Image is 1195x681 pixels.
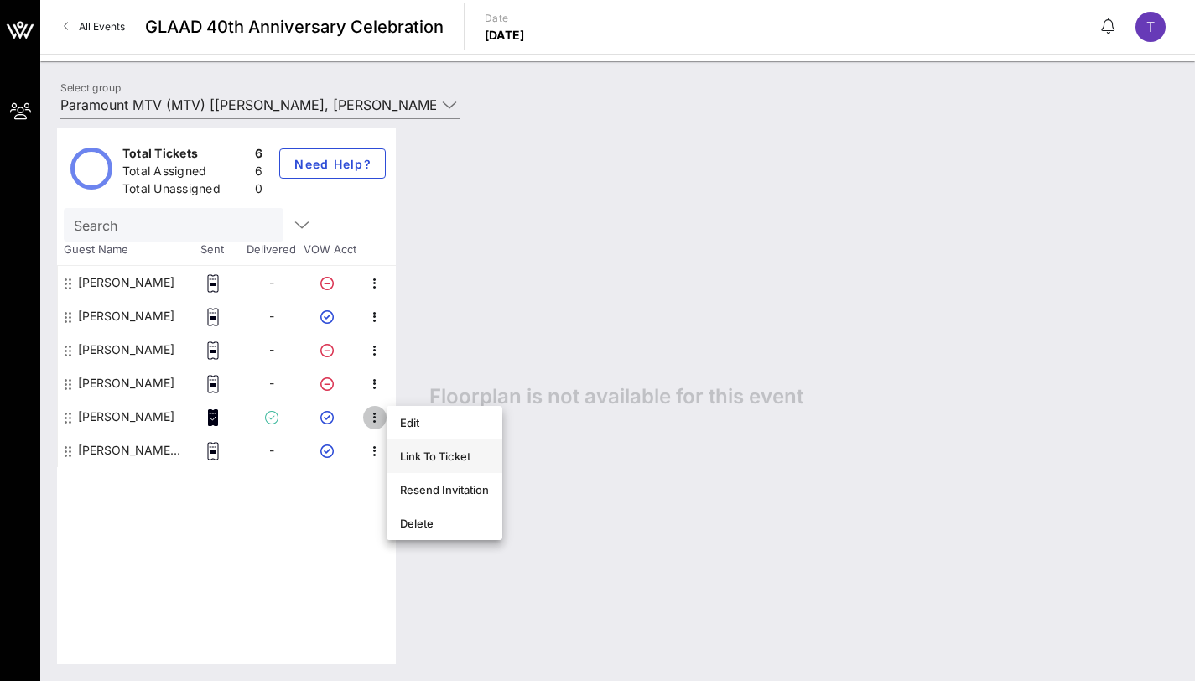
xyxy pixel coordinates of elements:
div: 6 [255,163,262,184]
div: Julie Ha [78,266,174,299]
div: Delete [400,517,489,530]
div: Zameer Kassam [78,434,184,467]
div: Total Unassigned [122,180,248,201]
div: Resend Invitation [400,483,489,496]
span: - [269,443,274,457]
div: Patrick Santiago [78,366,174,400]
a: All Events [54,13,135,40]
span: Floorplan is not available for this event [429,384,803,409]
div: Michael Fabiani [78,299,174,333]
span: - [269,309,274,323]
span: Sent [183,242,242,258]
div: Total Assigned [122,163,248,184]
span: T [1146,18,1155,35]
span: VOW Acct [300,242,359,258]
label: Select group [60,81,121,94]
div: Edit [400,416,489,429]
span: GLAAD 40th Anniversary Celebration [145,14,444,39]
div: Link To Ticket [400,450,489,463]
p: Date [485,10,525,27]
p: [DATE] [485,27,525,44]
div: 0 [255,180,262,201]
span: Need Help? [294,157,371,171]
span: - [269,376,274,390]
div: Noopur Agarwal [78,333,174,366]
span: Guest Name [57,242,183,258]
span: Delivered [242,242,300,258]
span: - [269,342,274,356]
button: Need Help? [279,148,386,179]
div: 6 [255,145,262,166]
div: Total Tickets [122,145,248,166]
div: T [1135,12,1166,42]
div: Tulsi Patel [78,400,174,434]
span: - [269,275,274,289]
span: All Events [79,20,125,33]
